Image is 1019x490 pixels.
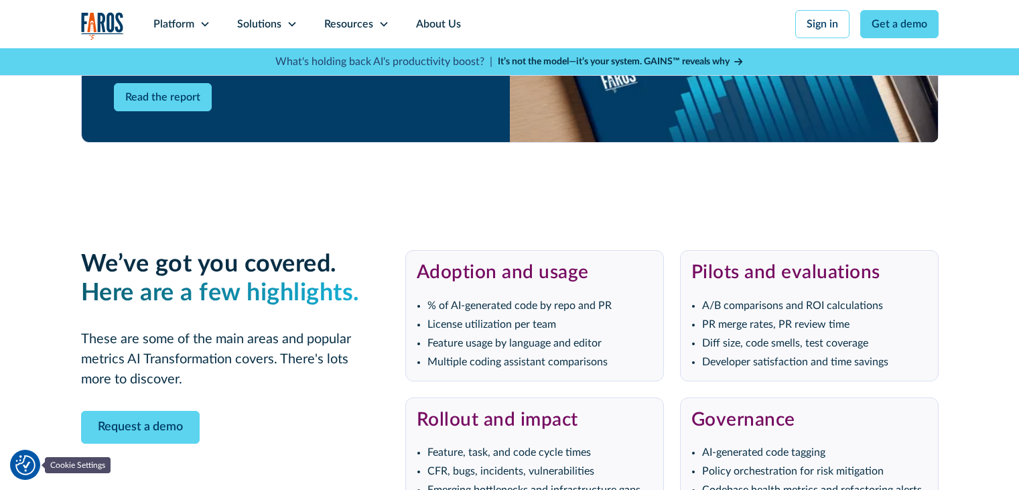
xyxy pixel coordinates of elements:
[795,10,850,38] a: Sign in
[427,444,653,461] li: Feature, task, and code cycle times
[324,16,373,32] div: Resources
[702,335,927,351] li: Diff size, code smells, test coverage
[427,298,653,314] li: % of AI-generated code by repo and PR
[702,444,927,461] li: AI-generated code tagging
[81,12,124,40] img: Logo of the analytics and reporting company Faros.
[275,54,492,70] p: What's holding back AI's productivity boost? |
[691,409,927,432] h3: Governance
[81,329,362,389] p: These are some of the main areas and popular metrics AI Transformation covers. There's lots more ...
[237,16,281,32] div: Solutions
[153,16,194,32] div: Platform
[81,12,124,40] a: home
[15,455,36,475] img: Revisit consent button
[691,261,927,284] h3: Pilots and evaluations
[427,354,653,370] li: Multiple coding assistant comparisons
[427,316,653,332] li: License utilization per team
[702,463,927,479] li: Policy orchestration for risk mitigation
[417,409,653,432] h3: Rollout and impact
[15,455,36,475] button: Cookie Settings
[427,463,653,479] li: CFR, bugs, incidents, vulnerabilities
[114,83,212,111] a: Read the report
[860,10,939,38] a: Get a demo
[702,354,927,370] li: Developer satisfaction and time savings
[81,411,200,444] a: Request a demo
[417,261,653,284] h3: Adoption and usage
[427,335,653,351] li: Feature usage by language and editor
[702,316,927,332] li: PR merge rates, PR review time
[498,55,744,69] a: It’s not the model—it’s your system. GAINS™ reveals why
[702,298,927,314] li: A/B comparisons and ROI calculations
[498,57,730,66] strong: It’s not the model—it’s your system. GAINS™ reveals why
[81,281,360,305] em: Here are a few highlights.
[81,252,360,305] strong: We’ve got you covered. ‍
